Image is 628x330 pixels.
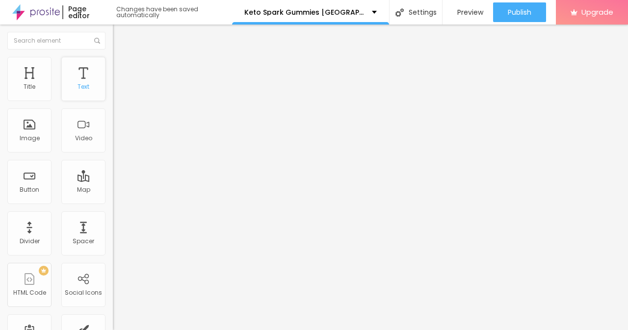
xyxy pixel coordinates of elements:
span: Upgrade [581,8,613,16]
div: Button [20,186,39,193]
div: Image [20,135,40,142]
div: Map [77,186,90,193]
div: Changes have been saved automatically [116,6,232,18]
div: Social Icons [65,289,102,296]
div: Video [75,135,92,142]
div: Spacer [73,238,94,245]
input: Search element [7,32,105,50]
span: Preview [457,8,483,16]
div: Title [24,83,35,90]
button: Publish [493,2,546,22]
p: Keto Spark Gummies [GEOGRAPHIC_DATA] [244,9,365,16]
div: Divider [20,238,40,245]
img: Icone [395,8,404,17]
div: Text [78,83,89,90]
div: Page editor [62,5,106,19]
button: Preview [443,2,493,22]
img: Icone [94,38,100,44]
iframe: Editor [113,25,628,330]
div: HTML Code [13,289,46,296]
span: Publish [508,8,531,16]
